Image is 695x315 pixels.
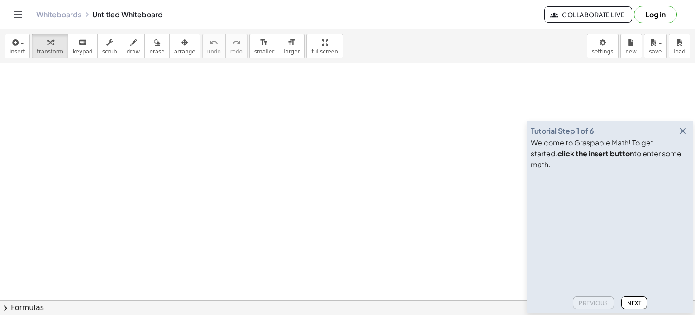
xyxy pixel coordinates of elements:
[674,48,685,55] span: load
[10,48,25,55] span: insert
[78,37,87,48] i: keyboard
[531,137,689,170] div: Welcome to Graspable Math! To get started, to enter some math.
[669,34,690,58] button: load
[32,34,68,58] button: transform
[592,48,614,55] span: settings
[36,10,81,19] a: Whiteboards
[627,300,641,306] span: Next
[279,34,305,58] button: format_sizelarger
[649,48,662,55] span: save
[625,48,637,55] span: new
[634,6,677,23] button: Log in
[621,296,647,309] button: Next
[587,34,619,58] button: settings
[209,37,218,48] i: undo
[73,48,93,55] span: keypad
[230,48,243,55] span: redo
[254,48,274,55] span: smaller
[11,7,25,22] button: Toggle navigation
[284,48,300,55] span: larger
[68,34,98,58] button: keyboardkeypad
[97,34,122,58] button: scrub
[202,34,226,58] button: undoundo
[531,126,594,136] div: Tutorial Step 1 of 6
[174,48,195,55] span: arrange
[122,34,145,58] button: draw
[260,37,268,48] i: format_size
[225,34,248,58] button: redoredo
[644,34,667,58] button: save
[287,37,296,48] i: format_size
[620,34,642,58] button: new
[102,48,117,55] span: scrub
[149,48,164,55] span: erase
[37,48,63,55] span: transform
[552,10,624,19] span: Collaborate Live
[311,48,338,55] span: fullscreen
[544,6,632,23] button: Collaborate Live
[306,34,343,58] button: fullscreen
[144,34,169,58] button: erase
[127,48,140,55] span: draw
[557,149,634,158] b: click the insert button
[169,34,200,58] button: arrange
[207,48,221,55] span: undo
[232,37,241,48] i: redo
[249,34,279,58] button: format_sizesmaller
[5,34,30,58] button: insert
